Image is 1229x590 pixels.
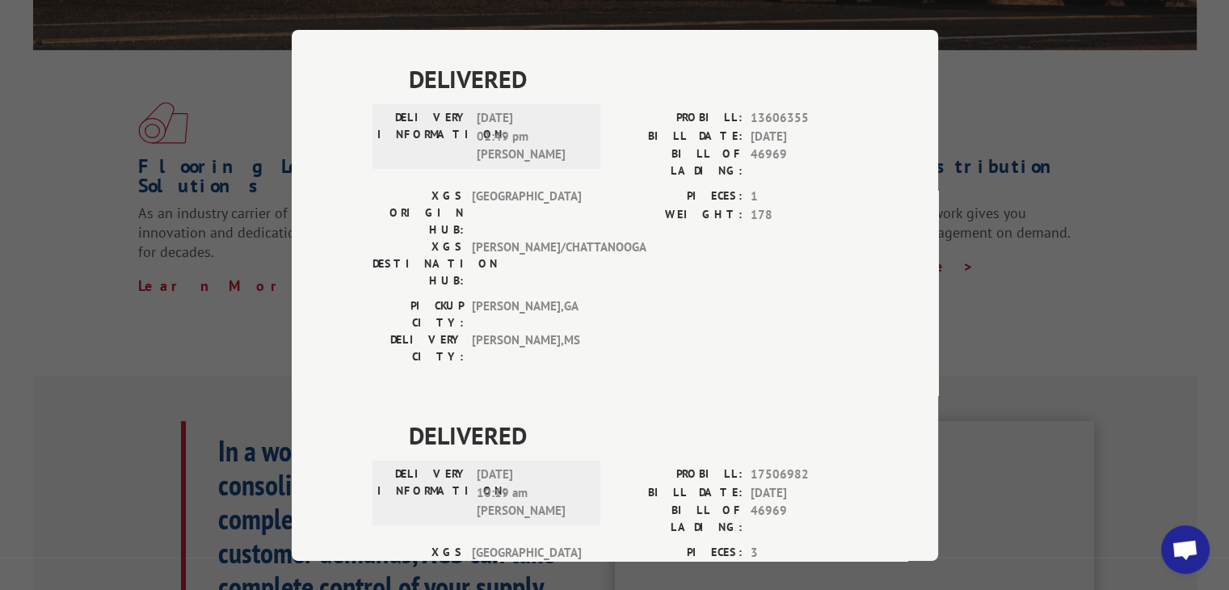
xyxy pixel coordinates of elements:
label: DELIVERY INFORMATION: [377,109,469,164]
label: DELIVERY CITY: [372,331,464,365]
label: BILL DATE: [615,483,743,502]
label: PIECES: [615,188,743,206]
span: 178 [751,205,857,224]
span: DELIVERED [409,417,857,453]
span: 3 [751,544,857,563]
span: [DATE] [751,483,857,502]
span: 13606355 [751,109,857,128]
label: BILL OF LADING: [615,502,743,536]
span: [PERSON_NAME] , MS [472,331,581,365]
label: XGS ORIGIN HUB: [372,188,464,238]
span: [PERSON_NAME] , GA [472,297,581,331]
span: 1 [751,188,857,206]
span: [PERSON_NAME]/CHATTANOOGA [472,238,581,289]
span: 46969 [751,145,857,179]
label: WEIGHT: [615,205,743,224]
label: PROBILL: [615,109,743,128]
span: 17506982 [751,466,857,484]
label: PIECES: [615,544,743,563]
span: [DATE] 01:49 pm [PERSON_NAME] [477,109,586,164]
label: BILL DATE: [615,127,743,145]
span: 46969 [751,502,857,536]
span: DELIVERED [409,61,857,97]
label: XGS DESTINATION HUB: [372,238,464,289]
span: [DATE] [751,127,857,145]
label: BILL OF LADING: [615,145,743,179]
label: PROBILL: [615,466,743,484]
span: [DATE] 10:19 am [PERSON_NAME] [477,466,586,520]
label: DELIVERY INFORMATION: [377,466,469,520]
div: Open chat [1161,525,1210,574]
span: [GEOGRAPHIC_DATA] [472,188,581,238]
label: PICKUP CITY: [372,297,464,331]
